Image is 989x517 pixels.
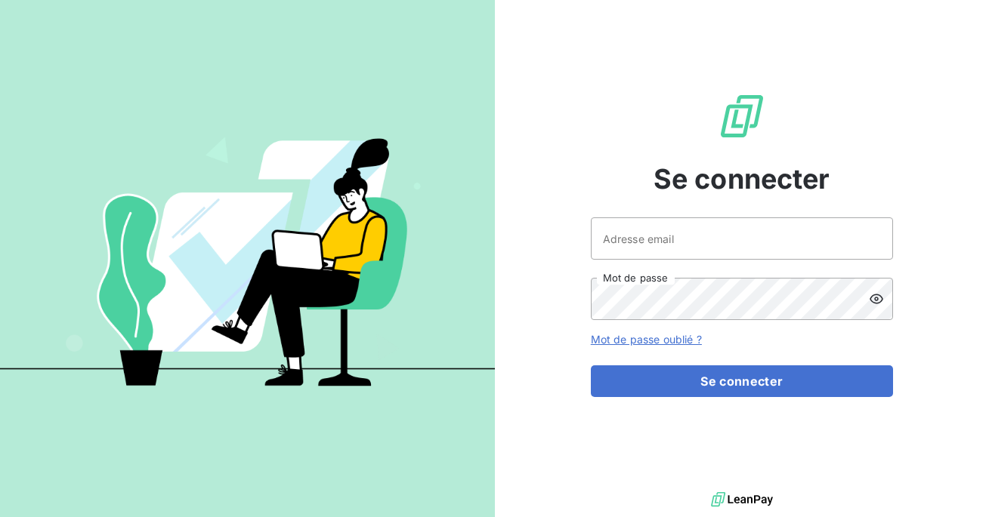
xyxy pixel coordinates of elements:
[711,488,773,511] img: logo
[591,217,893,260] input: placeholder
[718,92,766,140] img: Logo LeanPay
[591,333,702,346] a: Mot de passe oublié ?
[654,158,830,199] span: Se connecter
[591,365,893,397] button: Se connecter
